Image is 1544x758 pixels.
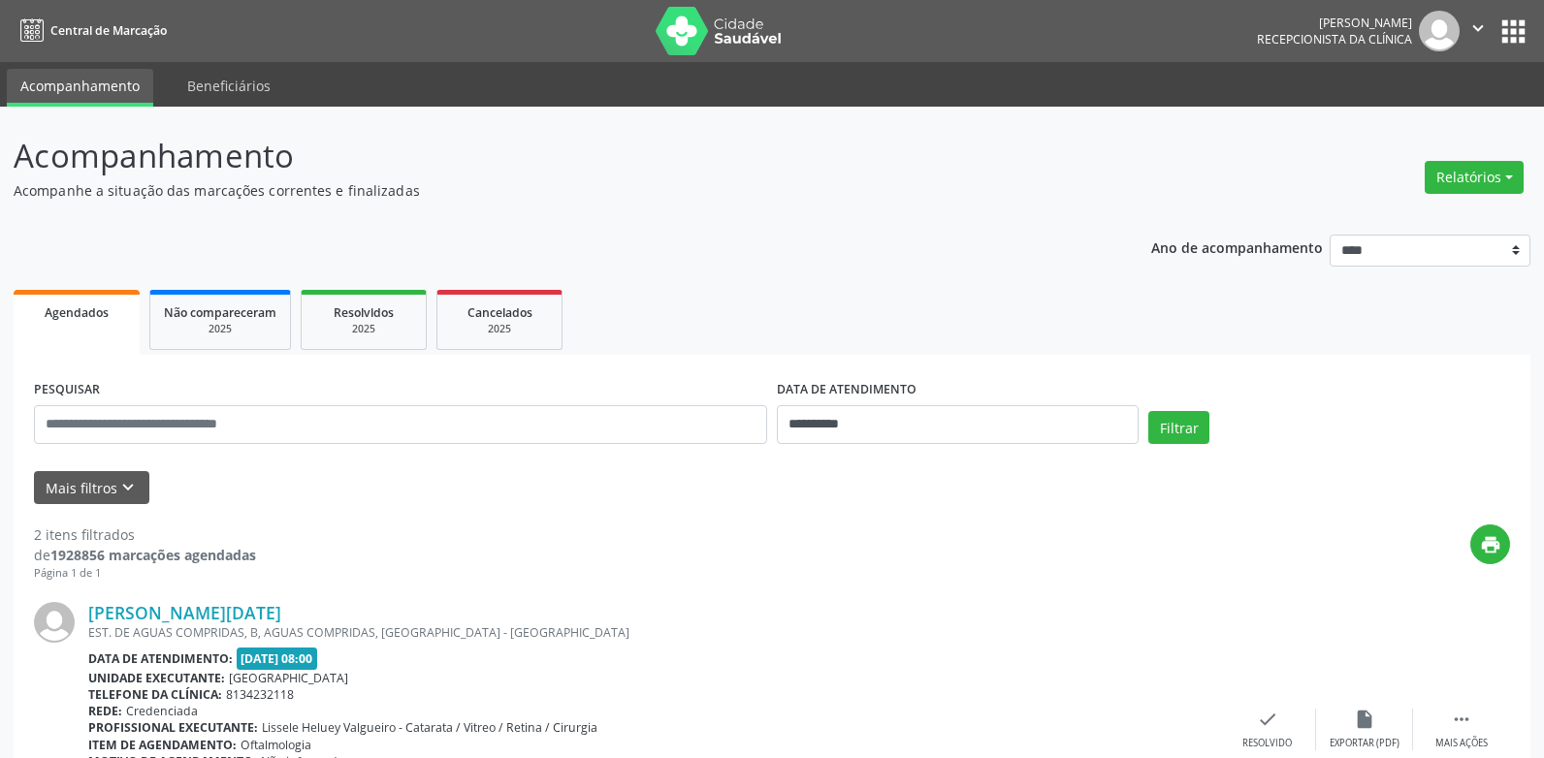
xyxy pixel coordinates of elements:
[88,602,281,623] a: [PERSON_NAME][DATE]
[467,304,532,321] span: Cancelados
[14,132,1076,180] p: Acompanhamento
[117,477,139,498] i: keyboard_arrow_down
[88,650,233,667] b: Data de atendimento:
[14,15,167,47] a: Central de Marcação
[241,737,311,753] span: Oftalmologia
[34,471,149,505] button: Mais filtroskeyboard_arrow_down
[164,322,276,336] div: 2025
[451,322,548,336] div: 2025
[126,703,198,719] span: Credenciada
[1435,737,1488,750] div: Mais ações
[7,69,153,107] a: Acompanhamento
[1330,737,1399,750] div: Exportar (PDF)
[1242,737,1292,750] div: Resolvido
[1460,11,1496,51] button: 
[1419,11,1460,51] img: img
[14,180,1076,201] p: Acompanhe a situação das marcações correntes e finalizadas
[88,686,222,703] b: Telefone da clínica:
[88,703,122,719] b: Rede:
[1451,709,1472,730] i: 
[34,375,100,405] label: PESQUISAR
[1470,524,1510,564] button: print
[1257,31,1412,47] span: Recepcionista da clínica
[1151,235,1323,259] p: Ano de acompanhamento
[88,737,237,753] b: Item de agendamento:
[34,545,256,565] div: de
[237,647,318,670] span: [DATE] 08:00
[315,322,412,336] div: 2025
[50,22,167,39] span: Central de Marcação
[34,524,256,545] div: 2 itens filtrados
[50,546,256,564] strong: 1928856 marcações agendadas
[34,565,256,582] div: Página 1 de 1
[777,375,917,405] label: DATA DE ATENDIMENTO
[1425,161,1524,194] button: Relatórios
[88,624,1219,641] div: EST. DE AGUAS COMPRIDAS, B, AGUAS COMPRIDAS, [GEOGRAPHIC_DATA] - [GEOGRAPHIC_DATA]
[1496,15,1530,48] button: apps
[88,670,225,686] b: Unidade executante:
[1148,411,1209,444] button: Filtrar
[45,304,109,321] span: Agendados
[1480,534,1501,555] i: print
[1467,17,1489,39] i: 
[262,719,597,736] span: Lissele Heluey Valgueiro - Catarata / Vitreo / Retina / Cirurgia
[34,602,75,643] img: img
[88,719,258,736] b: Profissional executante:
[1257,15,1412,31] div: [PERSON_NAME]
[1354,709,1375,730] i: insert_drive_file
[1257,709,1278,730] i: check
[164,304,276,321] span: Não compareceram
[229,670,348,686] span: [GEOGRAPHIC_DATA]
[334,304,394,321] span: Resolvidos
[174,69,284,103] a: Beneficiários
[226,686,294,703] span: 8134232118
